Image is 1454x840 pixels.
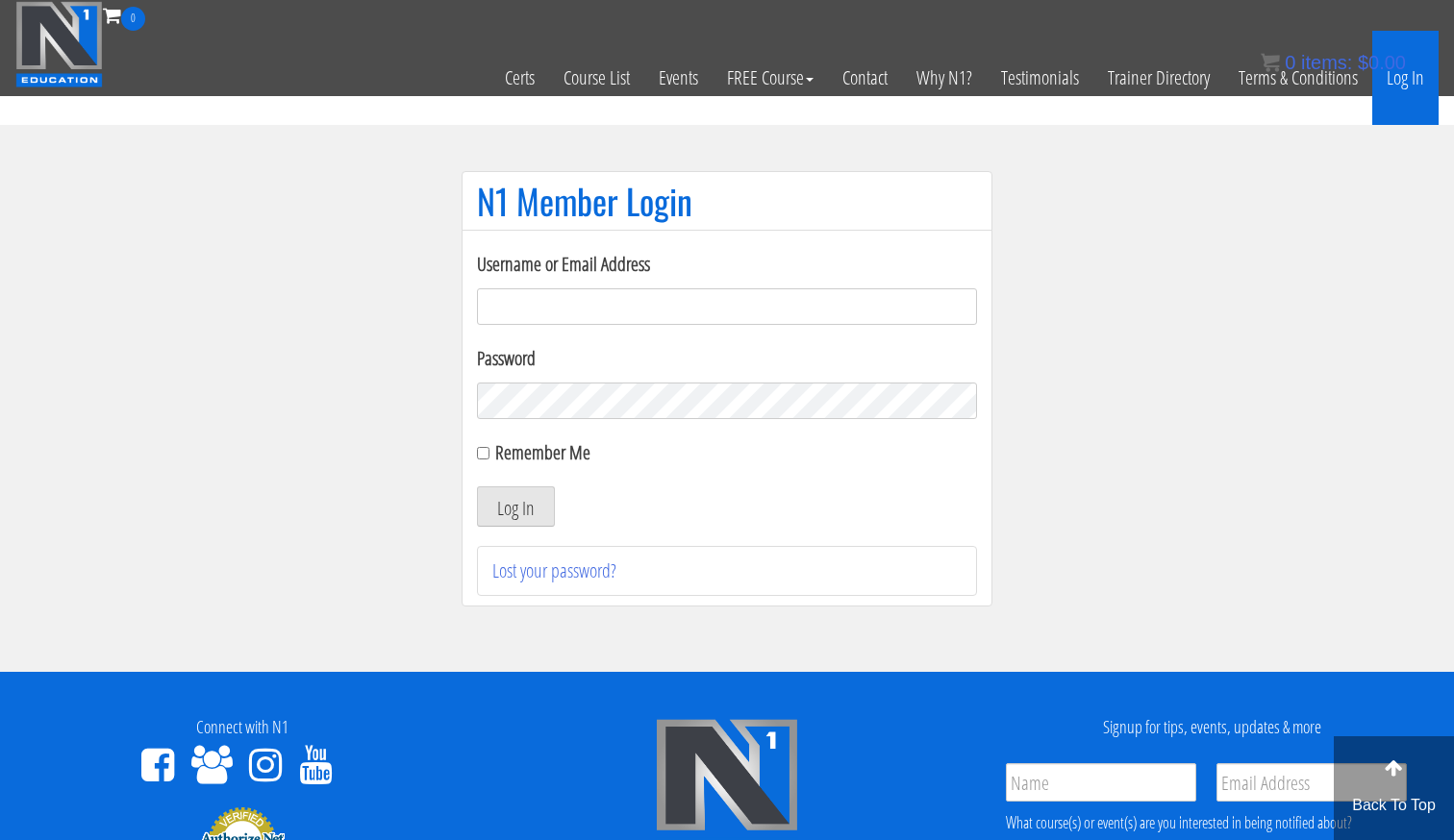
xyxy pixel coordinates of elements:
a: Terms & Conditions [1224,31,1372,125]
a: Why N1? [902,31,987,125]
a: 0 [103,2,145,28]
input: Email Address [1216,763,1407,802]
a: FREE Course [713,31,828,125]
a: Lost your password? [492,557,616,583]
button: Log In [477,486,555,527]
div: What course(s) or event(s) are you interested in being notified about? [1006,811,1407,834]
label: Username or Email Address [477,250,977,279]
span: $ [1358,52,1368,73]
a: 0 items: $0.00 [1261,52,1406,73]
h1: N1 Member Login [477,182,977,220]
a: Contact [828,31,902,125]
input: Name [1006,763,1196,802]
bdi: 0.00 [1358,52,1406,73]
span: 0 [121,7,145,31]
a: Events [644,31,713,125]
a: Testimonials [987,31,1093,125]
label: Password [477,344,977,373]
span: items: [1301,52,1352,73]
img: n1-education [15,1,103,87]
a: Course List [549,31,644,125]
a: Certs [490,31,549,125]
h4: Signup for tips, events, updates & more [984,718,1440,737]
a: Log In [1372,31,1439,125]
img: icon11.png [1261,53,1280,72]
span: 0 [1285,52,1295,73]
a: Trainer Directory [1093,31,1224,125]
h4: Connect with N1 [14,718,470,737]
label: Remember Me [495,439,590,465]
